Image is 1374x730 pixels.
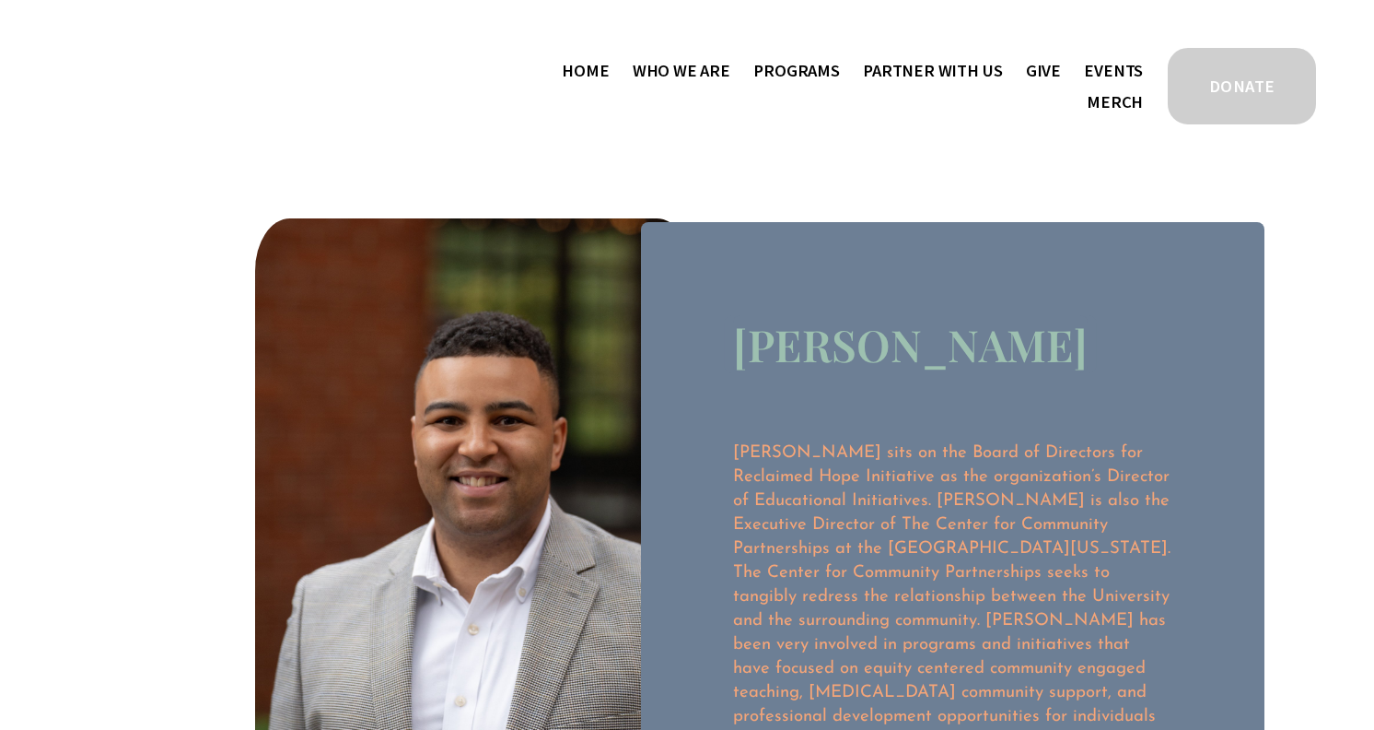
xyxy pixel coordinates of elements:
img: Reclaimed Hope Initiative [55,40,487,133]
span: Programs [753,57,840,85]
a: folder dropdown [633,55,730,86]
span: Partner With Us [863,57,1002,85]
a: DONATE [1165,45,1319,127]
a: Home [562,55,609,86]
a: Give [1026,55,1061,86]
a: Merch [1087,87,1143,117]
a: folder dropdown [863,55,1002,86]
a: folder dropdown [753,55,840,86]
span: Who We Are [633,57,730,85]
h3: [PERSON_NAME] [733,315,1088,373]
a: Events [1084,55,1143,86]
